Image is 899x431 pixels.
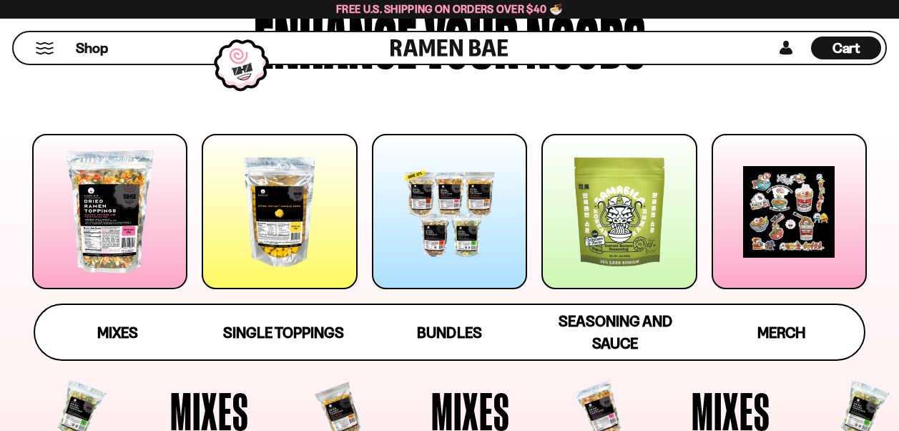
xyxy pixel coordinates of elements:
a: Merch [698,305,864,359]
a: Seasoning and Sauce [532,305,698,359]
span: Mixes [97,324,138,342]
span: Free U.S. Shipping on Orders over $40 🍜 [336,2,563,16]
span: Cart [832,39,860,57]
span: Bundles [417,324,481,342]
div: Cart [811,32,881,64]
a: Bundles [367,305,533,359]
button: Mobile Menu Trigger [35,42,54,54]
a: Shop [76,37,108,59]
span: Seasoning and Sauce [559,312,672,352]
span: Shop [76,39,108,58]
span: Merch [757,324,805,342]
span: Single Toppings [223,324,344,342]
a: Mixes [35,305,201,359]
a: Single Toppings [201,305,367,359]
